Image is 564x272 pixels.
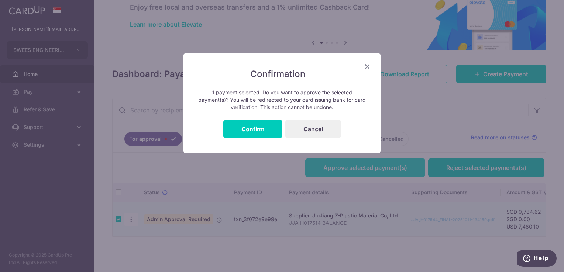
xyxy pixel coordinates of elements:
[517,250,557,268] iframe: Opens a widget where you can find more information
[223,120,282,138] button: Confirm
[198,68,366,80] h5: Confirmation
[198,89,366,111] p: 1 payment selected. Do you want to approve the selected payment(s)? You will be redirected to you...
[363,62,372,71] button: Close
[285,120,341,138] button: Cancel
